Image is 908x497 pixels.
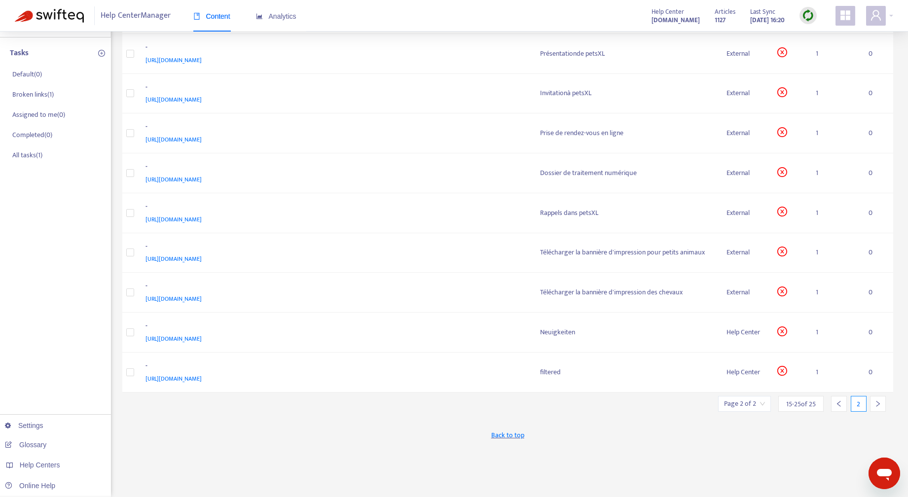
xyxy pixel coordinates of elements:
td: 1 [808,153,861,193]
span: Analytics [256,12,296,20]
td: 0 [861,113,893,153]
span: book [193,13,200,20]
span: [URL][DOMAIN_NAME] [146,294,202,304]
td: 1 [808,313,861,353]
div: - [146,82,521,95]
strong: [DATE] 16:20 [750,15,785,26]
td: 0 [861,313,893,353]
span: Help Centers [20,461,60,469]
strong: [DOMAIN_NAME] [652,15,700,26]
span: close-circle [777,247,787,256]
td: 1 [808,74,861,114]
div: - [146,121,521,134]
span: plus-circle [98,50,105,57]
div: - [146,360,521,373]
span: [URL][DOMAIN_NAME] [146,214,202,224]
span: right [874,400,881,407]
div: - [146,241,521,254]
span: Help Center Manager [101,6,171,25]
p: Assigned to me ( 0 ) [12,109,65,120]
iframe: Schaltfläche zum Öffnen des Messaging-Fensters; Konversation läuft [869,458,900,489]
div: Neuigkeiten [541,327,711,338]
td: 0 [861,153,893,193]
span: close-circle [777,366,787,376]
a: Settings [5,422,43,429]
p: Default ( 0 ) [12,69,42,79]
td: 1 [808,233,861,273]
td: 0 [861,74,893,114]
div: Dossier de traitement numérique [541,168,711,178]
span: [URL][DOMAIN_NAME] [146,254,202,264]
span: close-circle [777,207,787,216]
td: 0 [861,353,893,392]
div: - [146,281,521,293]
td: 1 [808,113,861,153]
p: All tasks ( 1 ) [12,150,42,160]
div: - [146,42,521,55]
span: [URL][DOMAIN_NAME] [146,374,202,384]
p: Tasks [10,47,29,59]
span: Articles [715,6,735,17]
td: 0 [861,273,893,313]
a: Online Help [5,482,55,490]
span: close-circle [777,326,787,336]
div: Présentationde petsXL [541,48,711,59]
div: External [726,128,762,139]
a: [DOMAIN_NAME] [652,14,700,26]
div: - [146,201,521,214]
span: appstore [839,9,851,21]
div: Invitationà petsXL [541,88,711,99]
span: [URL][DOMAIN_NAME] [146,135,202,144]
div: Télécharger la bannière d'impression des chevaux [541,287,711,298]
span: close-circle [777,167,787,177]
span: close-circle [777,87,787,97]
span: [URL][DOMAIN_NAME] [146,55,202,65]
div: 2 [851,396,867,412]
span: close-circle [777,286,787,296]
td: 1 [808,273,861,313]
div: Prise de rendez-vous en ligne [541,128,711,139]
div: Help Center [726,327,762,338]
div: External [726,88,762,99]
img: Swifteq [15,9,84,23]
td: 0 [861,233,893,273]
div: External [726,168,762,178]
img: sync.dc5367851b00ba804db3.png [802,9,814,22]
span: [URL][DOMAIN_NAME] [146,95,202,105]
div: External [726,247,762,258]
span: [URL][DOMAIN_NAME] [146,175,202,184]
div: - [146,320,521,333]
div: External [726,48,762,59]
div: Rappels dans petsXL [541,208,711,218]
span: left [835,400,842,407]
span: 15 - 25 of 25 [786,399,816,409]
span: user [870,9,882,21]
div: External [726,287,762,298]
td: 1 [808,353,861,392]
strong: 1127 [715,15,726,26]
p: Broken links ( 1 ) [12,89,54,100]
span: Last Sync [750,6,775,17]
span: [URL][DOMAIN_NAME] [146,334,202,344]
span: Help Center [652,6,684,17]
div: Help Center [726,367,762,378]
span: close-circle [777,127,787,137]
span: close-circle [777,47,787,57]
span: Content [193,12,230,20]
p: Completed ( 0 ) [12,130,52,140]
span: area-chart [256,13,263,20]
div: filtered [541,367,711,378]
div: External [726,208,762,218]
td: 1 [808,34,861,74]
a: Glossary [5,441,46,449]
span: Back to top [491,430,524,440]
td: 0 [861,193,893,233]
div: Télécharger la bannière d'impression pour petits animaux [541,247,711,258]
td: 1 [808,193,861,233]
td: 0 [861,34,893,74]
div: - [146,161,521,174]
